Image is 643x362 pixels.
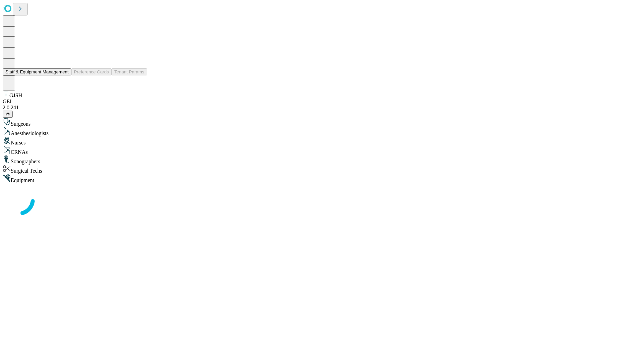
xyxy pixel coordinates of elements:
[71,68,112,75] button: Preference Cards
[3,127,640,136] div: Anesthesiologists
[3,146,640,155] div: CRNAs
[3,155,640,165] div: Sonographers
[9,93,22,98] span: GJSH
[3,165,640,174] div: Surgical Techs
[3,105,640,111] div: 2.0.241
[3,111,13,118] button: @
[3,174,640,183] div: Equipment
[112,68,147,75] button: Tenant Params
[3,68,71,75] button: Staff & Equipment Management
[5,112,10,117] span: @
[3,99,640,105] div: GEI
[3,118,640,127] div: Surgeons
[3,136,640,146] div: Nurses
